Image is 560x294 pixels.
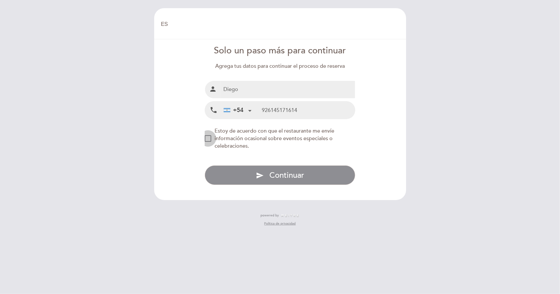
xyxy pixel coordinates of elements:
[264,221,296,226] a: Política de privacidad
[205,63,355,70] div: Agrega tus datos para continuar el proceso de reserva
[261,213,279,218] span: powered by
[221,81,355,98] input: Nombre y Apellido
[224,106,243,115] div: +54
[205,127,355,150] md-checkbox: NEW_MODAL_AGREE_RESTAURANT_SEND_OCCASIONAL_INFO
[205,165,355,185] button: send Continuar
[261,213,300,218] a: powered by
[210,106,218,114] i: local_phone
[256,172,264,179] i: send
[215,128,334,149] span: Estoy de acuerdo con que el restaurante me envíe información ocasional sobre eventos especiales o...
[221,102,254,119] div: Argentina: +54
[209,85,217,93] i: person
[205,45,355,57] div: Solo un paso más para continuar
[262,101,355,119] input: Teléfono Móvil
[281,214,300,217] img: MEITRE
[269,171,304,180] span: Continuar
